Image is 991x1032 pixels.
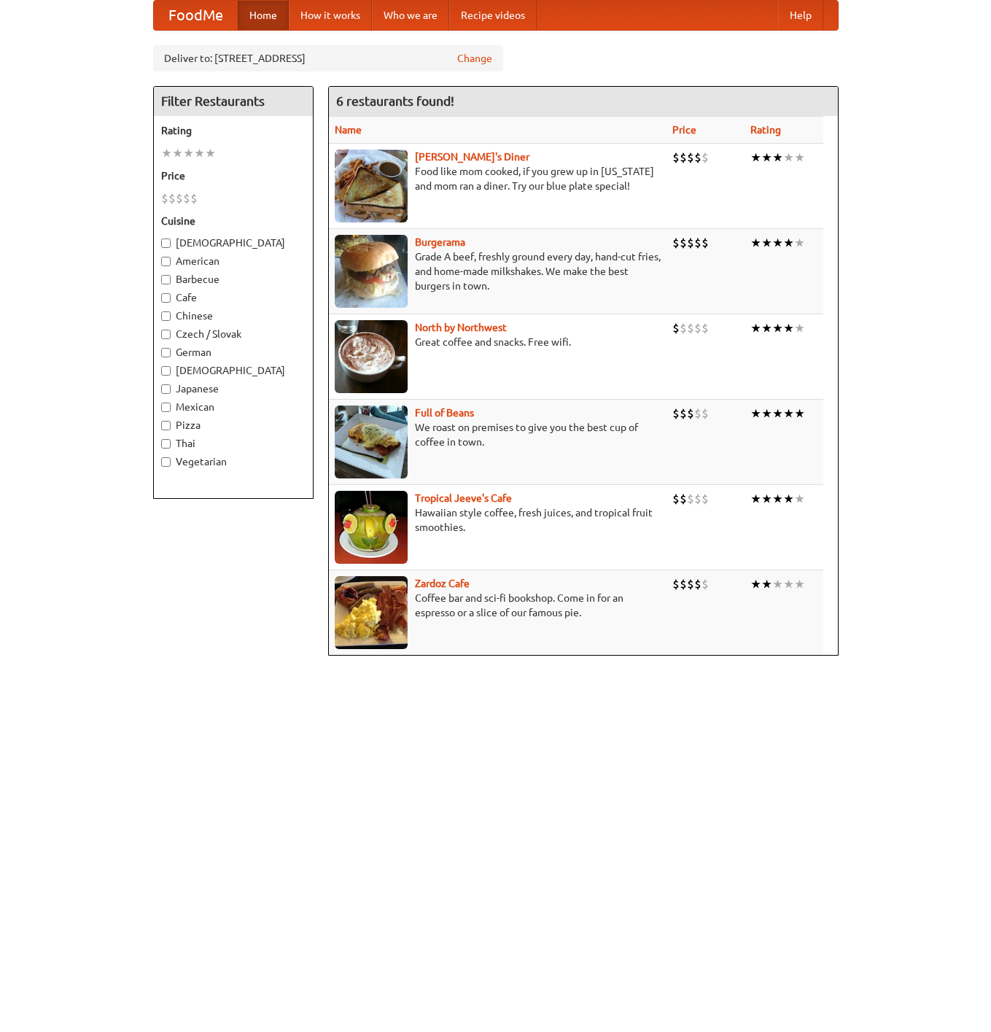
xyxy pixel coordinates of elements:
[335,505,661,535] p: Hawaiian style coffee, fresh juices, and tropical fruit smoothies.
[415,407,474,419] a: Full of Beans
[335,249,661,293] p: Grade A beef, freshly ground every day, hand-cut fries, and home-made milkshakes. We make the bes...
[687,406,694,422] li: $
[680,235,687,251] li: $
[161,168,306,183] h5: Price
[794,406,805,422] li: ★
[761,491,772,507] li: ★
[238,1,289,30] a: Home
[183,190,190,206] li: $
[783,235,794,251] li: ★
[783,406,794,422] li: ★
[161,403,171,412] input: Mexican
[783,576,794,592] li: ★
[687,320,694,336] li: $
[783,320,794,336] li: ★
[154,1,238,30] a: FoodMe
[161,381,306,396] label: Japanese
[161,439,171,449] input: Thai
[687,576,694,592] li: $
[750,124,781,136] a: Rating
[772,150,783,166] li: ★
[772,406,783,422] li: ★
[336,94,454,108] ng-pluralize: 6 restaurants found!
[335,235,408,308] img: burgerama.jpg
[680,491,687,507] li: $
[680,320,687,336] li: $
[694,576,702,592] li: $
[161,311,171,321] input: Chinese
[289,1,372,30] a: How it works
[778,1,823,30] a: Help
[161,145,172,161] li: ★
[672,576,680,592] li: $
[161,275,171,284] input: Barbecue
[161,384,171,394] input: Japanese
[415,492,512,504] a: Tropical Jeeve's Cafe
[761,150,772,166] li: ★
[772,576,783,592] li: ★
[205,145,216,161] li: ★
[335,124,362,136] a: Name
[672,150,680,166] li: $
[161,290,306,305] label: Cafe
[702,491,709,507] li: $
[161,330,171,339] input: Czech / Slovak
[702,576,709,592] li: $
[772,491,783,507] li: ★
[694,235,702,251] li: $
[161,293,171,303] input: Cafe
[702,406,709,422] li: $
[194,145,205,161] li: ★
[335,576,408,649] img: zardoz.jpg
[161,400,306,414] label: Mexican
[335,150,408,222] img: sallys.jpg
[761,320,772,336] li: ★
[761,406,772,422] li: ★
[335,335,661,349] p: Great coffee and snacks. Free wifi.
[161,190,168,206] li: $
[335,406,408,478] img: beans.jpg
[702,235,709,251] li: $
[335,491,408,564] img: jeeves.jpg
[161,309,306,323] label: Chinese
[694,150,702,166] li: $
[794,491,805,507] li: ★
[161,457,171,467] input: Vegetarian
[161,366,171,376] input: [DEMOGRAPHIC_DATA]
[161,238,171,248] input: [DEMOGRAPHIC_DATA]
[457,51,492,66] a: Change
[750,150,761,166] li: ★
[415,322,507,333] b: North by Northwest
[415,236,465,248] a: Burgerama
[449,1,537,30] a: Recipe videos
[161,254,306,268] label: American
[687,235,694,251] li: $
[335,420,661,449] p: We roast on premises to give you the best cup of coffee in town.
[672,124,696,136] a: Price
[761,576,772,592] li: ★
[687,150,694,166] li: $
[161,436,306,451] label: Thai
[772,235,783,251] li: ★
[372,1,449,30] a: Who we are
[168,190,176,206] li: $
[794,320,805,336] li: ★
[750,235,761,251] li: ★
[750,406,761,422] li: ★
[172,145,183,161] li: ★
[335,591,661,620] p: Coffee bar and sci-fi bookshop. Come in for an espresso or a slice of our famous pie.
[161,454,306,469] label: Vegetarian
[694,406,702,422] li: $
[154,87,313,116] h4: Filter Restaurants
[161,257,171,266] input: American
[672,320,680,336] li: $
[680,150,687,166] li: $
[153,45,503,71] div: Deliver to: [STREET_ADDRESS]
[161,327,306,341] label: Czech / Slovak
[794,576,805,592] li: ★
[680,576,687,592] li: $
[750,320,761,336] li: ★
[694,491,702,507] li: $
